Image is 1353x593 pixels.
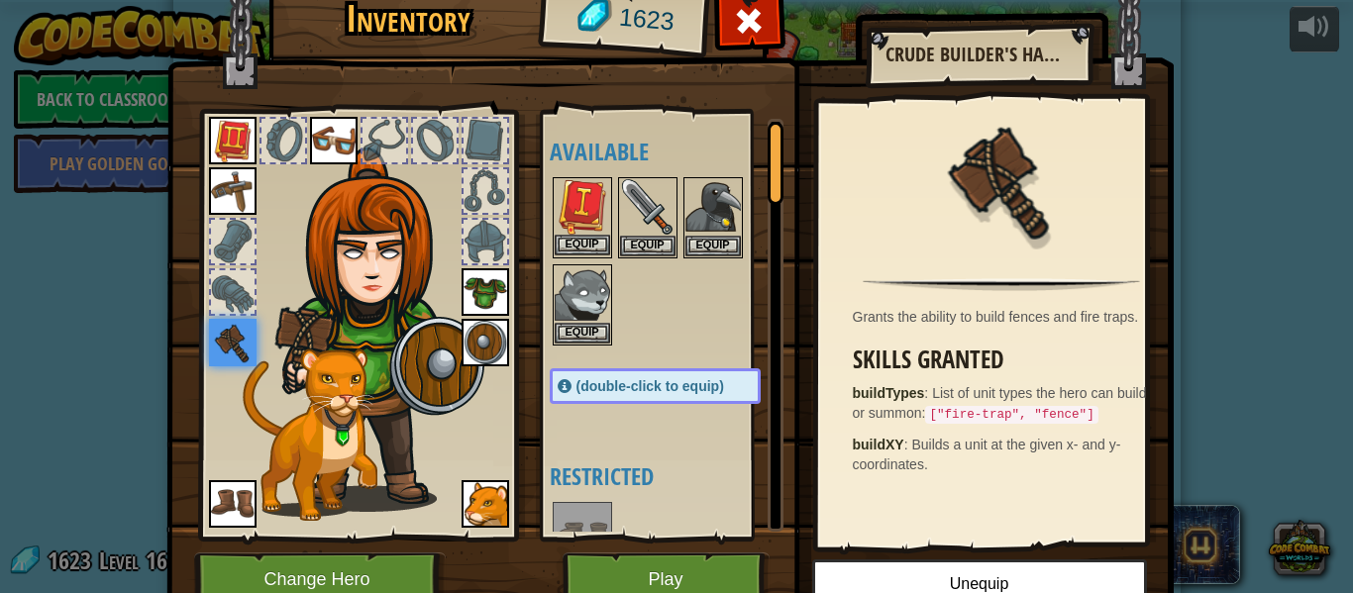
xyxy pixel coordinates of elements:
[273,148,486,512] img: female.png
[620,179,676,235] img: portrait.png
[209,117,257,164] img: portrait.png
[937,116,1066,245] img: portrait.png
[555,323,610,344] button: Equip
[462,319,509,366] img: portrait.png
[209,480,257,528] img: portrait.png
[885,44,1072,65] h2: Crude Builder's Hammer
[555,266,610,322] img: portrait.png
[685,179,741,235] img: portrait.png
[462,268,509,316] img: portrait.png
[863,278,1140,291] img: hr.png
[853,385,1147,421] span: List of unit types the hero can build or summon:
[924,385,932,401] span: :
[685,236,741,256] button: Equip
[576,378,724,394] span: (double-click to equip)
[310,117,358,164] img: portrait.png
[853,307,1160,327] div: Grants the ability to build fences and fire traps.
[243,348,377,521] img: cougar-paper-dolls.png
[209,167,257,215] img: portrait.png
[550,139,800,164] h4: Available
[620,236,676,256] button: Equip
[555,235,610,255] button: Equip
[904,437,912,452] span: :
[853,346,1160,373] h3: Skills Granted
[853,437,1121,472] span: Builds a unit at the given x- and y-coordinates.
[550,463,800,489] h4: Restricted
[555,179,610,235] img: portrait.png
[853,385,925,401] strong: buildTypes
[925,406,1097,424] code: ["fire-trap", "fence"]
[555,504,610,559] img: portrait.png
[462,480,509,528] img: portrait.png
[209,319,257,366] img: portrait.png
[853,437,904,452] strong: buildXY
